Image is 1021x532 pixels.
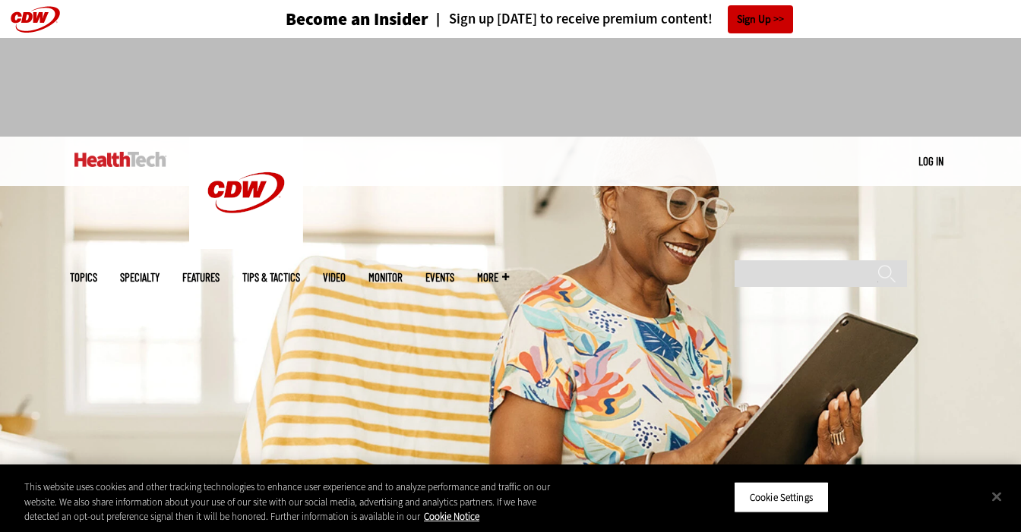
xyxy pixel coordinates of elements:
a: Sign up [DATE] to receive premium content! [428,12,713,27]
div: User menu [918,153,944,169]
img: Home [189,137,303,249]
a: Features [182,272,220,283]
img: Home [74,152,166,167]
div: This website uses cookies and other tracking technologies to enhance user experience and to analy... [24,480,561,524]
a: More information about your privacy [424,510,479,523]
button: Cookie Settings [734,481,829,513]
h3: Become an Insider [286,11,428,28]
a: Video [323,272,346,283]
span: Topics [70,272,97,283]
span: More [477,272,509,283]
iframe: advertisement [234,53,787,121]
a: CDW [189,237,303,253]
button: Close [980,480,1013,513]
a: Events [425,272,454,283]
a: Become an Insider [229,11,428,28]
a: Tips & Tactics [242,272,300,283]
a: Sign Up [728,5,793,33]
a: Log in [918,154,944,168]
span: Specialty [120,272,160,283]
a: MonITor [368,272,403,283]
